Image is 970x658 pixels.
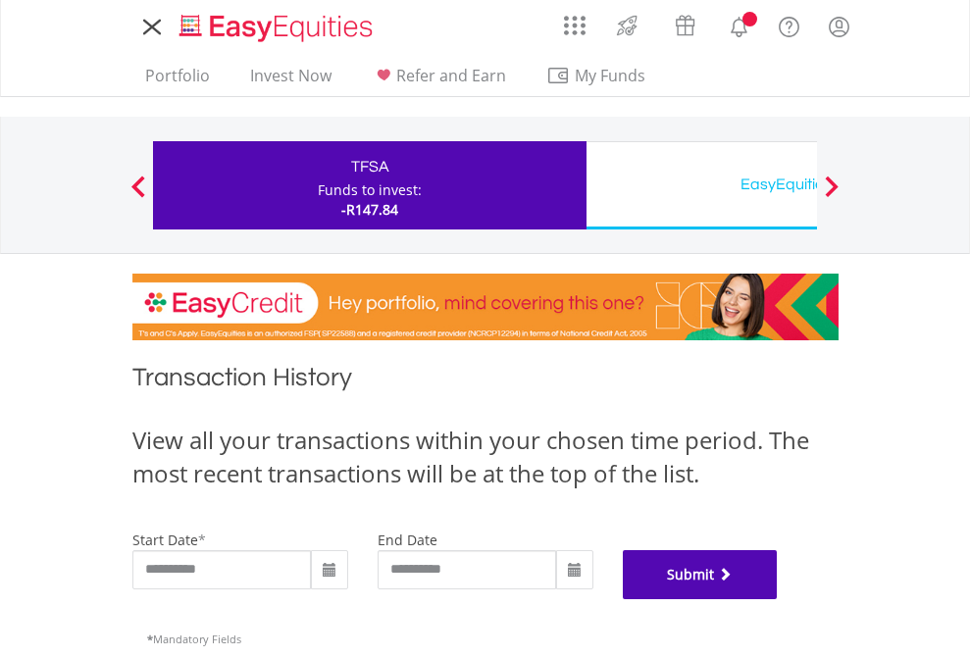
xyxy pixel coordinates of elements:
[176,12,381,44] img: EasyEquities_Logo.png
[132,360,839,404] h1: Transaction History
[119,185,158,205] button: Previous
[764,5,814,44] a: FAQ's and Support
[551,5,598,36] a: AppsGrid
[611,10,643,41] img: thrive-v2.svg
[546,63,675,88] span: My Funds
[172,5,381,44] a: Home page
[814,5,864,48] a: My Profile
[132,531,198,549] label: start date
[396,65,506,86] span: Refer and Earn
[656,5,714,41] a: Vouchers
[714,5,764,44] a: Notifications
[137,66,218,96] a: Portfolio
[378,531,437,549] label: end date
[242,66,339,96] a: Invest Now
[669,10,701,41] img: vouchers-v2.svg
[364,66,514,96] a: Refer and Earn
[147,632,241,646] span: Mandatory Fields
[812,185,851,205] button: Next
[132,274,839,340] img: EasyCredit Promotion Banner
[564,15,586,36] img: grid-menu-icon.svg
[318,180,422,200] div: Funds to invest:
[132,424,839,491] div: View all your transactions within your chosen time period. The most recent transactions will be a...
[341,200,398,219] span: -R147.84
[623,550,778,599] button: Submit
[165,153,575,180] div: TFSA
